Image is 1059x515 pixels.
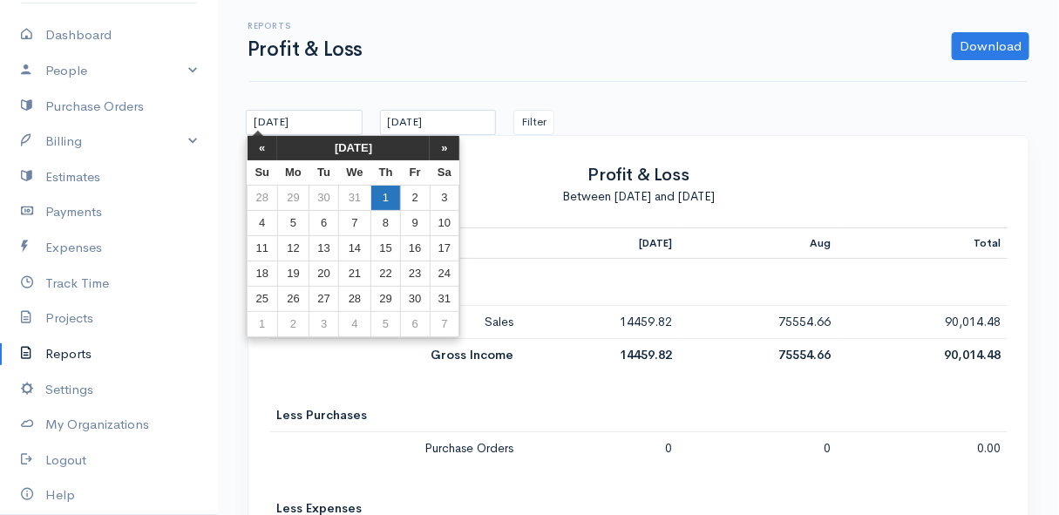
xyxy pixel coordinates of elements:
td: 11 [248,236,278,261]
td: 90,014.48 [838,306,1008,339]
th: Aug [679,228,838,259]
td: 24 [430,261,459,287]
td: 0 [520,432,679,465]
td: 29 [277,186,309,211]
td: 14459.82 [520,339,679,372]
td: Purchase Orders [269,432,520,465]
th: [DATE] [277,136,430,160]
td: 31 [338,186,370,211]
th: Th [371,160,401,186]
td: 6 [309,211,338,236]
td: 2 [277,312,309,337]
td: 14459.82 [520,306,679,339]
td: 30 [401,287,430,312]
td: 5 [277,211,309,236]
th: Total [838,228,1008,259]
td: 2 [401,186,430,211]
td: 7 [430,312,459,337]
td: 8 [371,211,401,236]
td: 30 [309,186,338,211]
td: 0.00 [838,432,1008,465]
td: 25 [248,287,278,312]
td: 23 [401,261,430,287]
td: 75554.66 [679,339,838,372]
th: « [248,136,278,160]
div: Between [DATE] and [DATE] [269,186,1008,206]
td: Less Purchases [269,399,520,432]
td: 0 [679,432,838,465]
td: 1 [248,312,278,337]
button: Filter [513,110,554,135]
td: 28 [338,287,370,312]
td: 10 [430,211,459,236]
td: 31 [430,287,459,312]
td: 75554.66 [679,306,838,339]
th: [DATE] [520,228,679,259]
th: Fr [401,160,430,186]
th: We [338,160,370,186]
td: 14 [338,236,370,261]
h1: Profit & Loss [248,38,363,60]
td: 18 [248,261,278,287]
th: Mo [277,160,309,186]
td: 4 [338,312,370,337]
td: 27 [309,287,338,312]
th: » [430,136,459,160]
td: 29 [371,287,401,312]
td: Gross Income [269,339,520,372]
td: 4 [248,211,278,236]
td: 3 [309,312,338,337]
td: 28 [248,186,278,211]
td: 15 [371,236,401,261]
td: 6 [401,312,430,337]
th: Su [248,160,278,186]
a: Download [952,32,1029,60]
h2: Profit & Loss [269,163,1008,186]
td: 17 [430,236,459,261]
td: 22 [371,261,401,287]
td: 5 [371,312,401,337]
td: 90,014.48 [838,339,1008,372]
td: 7 [338,211,370,236]
td: 12 [277,236,309,261]
th: Tu [309,160,338,186]
td: 1 [371,186,401,211]
th: Sa [430,160,459,186]
h6: Reports [248,21,363,30]
td: 20 [309,261,338,287]
td: 26 [277,287,309,312]
td: 16 [401,236,430,261]
td: 21 [338,261,370,287]
td: 3 [430,186,459,211]
td: 19 [277,261,309,287]
td: 9 [401,211,430,236]
td: 13 [309,236,338,261]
